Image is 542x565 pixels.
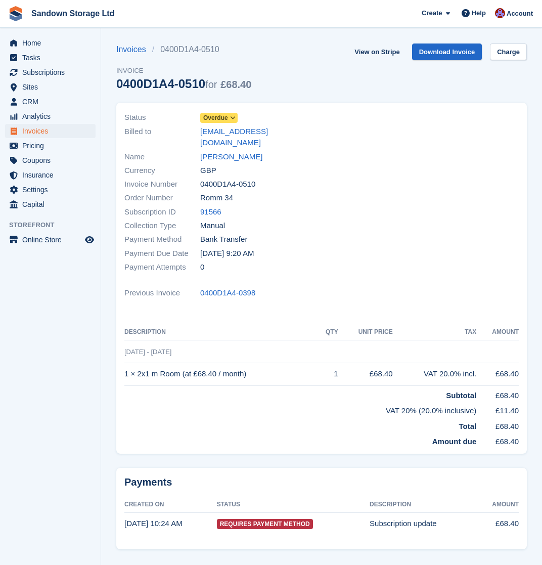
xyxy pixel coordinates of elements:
th: Unit Price [338,324,393,340]
a: 0400D1A4-0398 [200,287,255,299]
a: Charge [490,44,527,60]
td: £68.40 [338,363,393,385]
a: Invoices [116,44,152,56]
a: menu [5,139,96,153]
span: Payment Due Date [124,248,200,259]
strong: Total [459,422,477,430]
img: stora-icon-8386f47178a22dfd0bd8f6a31ec36ba5ce8667c1dd55bd0f319d3a0aa187defe.svg [8,6,23,21]
span: Currency [124,165,200,177]
span: Online Store [22,233,83,247]
th: Description [124,324,318,340]
div: VAT 20.0% incl. [393,368,477,380]
span: Settings [22,183,83,197]
a: menu [5,80,96,94]
span: [DATE] - [DATE] [124,348,171,356]
a: Sandown Storage Ltd [27,5,118,22]
a: menu [5,197,96,211]
span: £68.40 [220,79,251,90]
td: £68.40 [476,417,519,432]
td: £68.40 [476,432,519,448]
span: Invoice Number [124,179,200,190]
th: Amount [476,324,519,340]
span: Romm 34 [200,192,233,204]
a: menu [5,183,96,197]
span: Order Number [124,192,200,204]
a: View on Stripe [350,44,403,60]
span: Capital [22,197,83,211]
a: menu [5,124,96,138]
time: 2025-09-20 08:20:15 UTC [200,248,254,259]
th: Amount [476,497,519,513]
span: Billed to [124,126,200,149]
a: menu [5,51,96,65]
span: Sites [22,80,83,94]
span: for [205,79,217,90]
span: Previous Invoice [124,287,200,299]
span: Invoices [22,124,83,138]
a: menu [5,36,96,50]
th: Created On [124,497,217,513]
h2: Payments [124,476,519,489]
div: 0400D1A4-0510 [116,77,251,91]
span: Insurance [22,168,83,182]
strong: Amount due [432,437,477,446]
span: Overdue [203,113,228,122]
a: Download Invoice [412,44,482,60]
span: Payment Method [124,234,200,245]
span: Collection Type [124,220,200,232]
td: £68.40 [476,385,519,401]
a: 91566 [200,206,221,218]
a: Overdue [200,112,238,123]
span: Create [422,8,442,18]
span: Home [22,36,83,50]
span: Subscriptions [22,65,83,79]
span: Analytics [22,109,83,123]
span: CRM [22,95,83,109]
span: Coupons [22,153,83,167]
td: VAT 20% (20.0% inclusive) [124,401,476,417]
a: [PERSON_NAME] [200,151,262,163]
span: Account [507,9,533,19]
th: Description [370,497,476,513]
span: 0400D1A4-0510 [200,179,255,190]
a: Preview store [83,234,96,246]
span: Invoice [116,66,251,76]
td: £68.40 [476,512,519,535]
span: Name [124,151,200,163]
td: 1 [318,363,338,385]
a: menu [5,153,96,167]
a: menu [5,233,96,247]
strong: Subtotal [446,391,476,400]
a: [EMAIL_ADDRESS][DOMAIN_NAME] [200,126,315,149]
a: menu [5,168,96,182]
td: Subscription update [370,512,476,535]
span: Payment Attempts [124,262,200,273]
span: Pricing [22,139,83,153]
img: Chloe Lovelock-Brown [495,8,505,18]
span: Manual [200,220,225,232]
td: £11.40 [476,401,519,417]
th: Status [217,497,370,513]
a: menu [5,109,96,123]
span: Bank Transfer [200,234,247,245]
span: Storefront [9,220,101,230]
th: QTY [318,324,338,340]
td: £68.40 [476,363,519,385]
span: Requires Payment Method [217,519,313,529]
span: Help [472,8,486,18]
a: menu [5,65,96,79]
span: Status [124,112,200,123]
span: Subscription ID [124,206,200,218]
span: Tasks [22,51,83,65]
th: Tax [393,324,477,340]
span: GBP [200,165,216,177]
time: 2025-09-19 09:24:17 UTC [124,519,183,528]
nav: breadcrumbs [116,44,251,56]
a: menu [5,95,96,109]
span: 0 [200,262,204,273]
td: 1 × 2x1 m Room (at £68.40 / month) [124,363,318,385]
